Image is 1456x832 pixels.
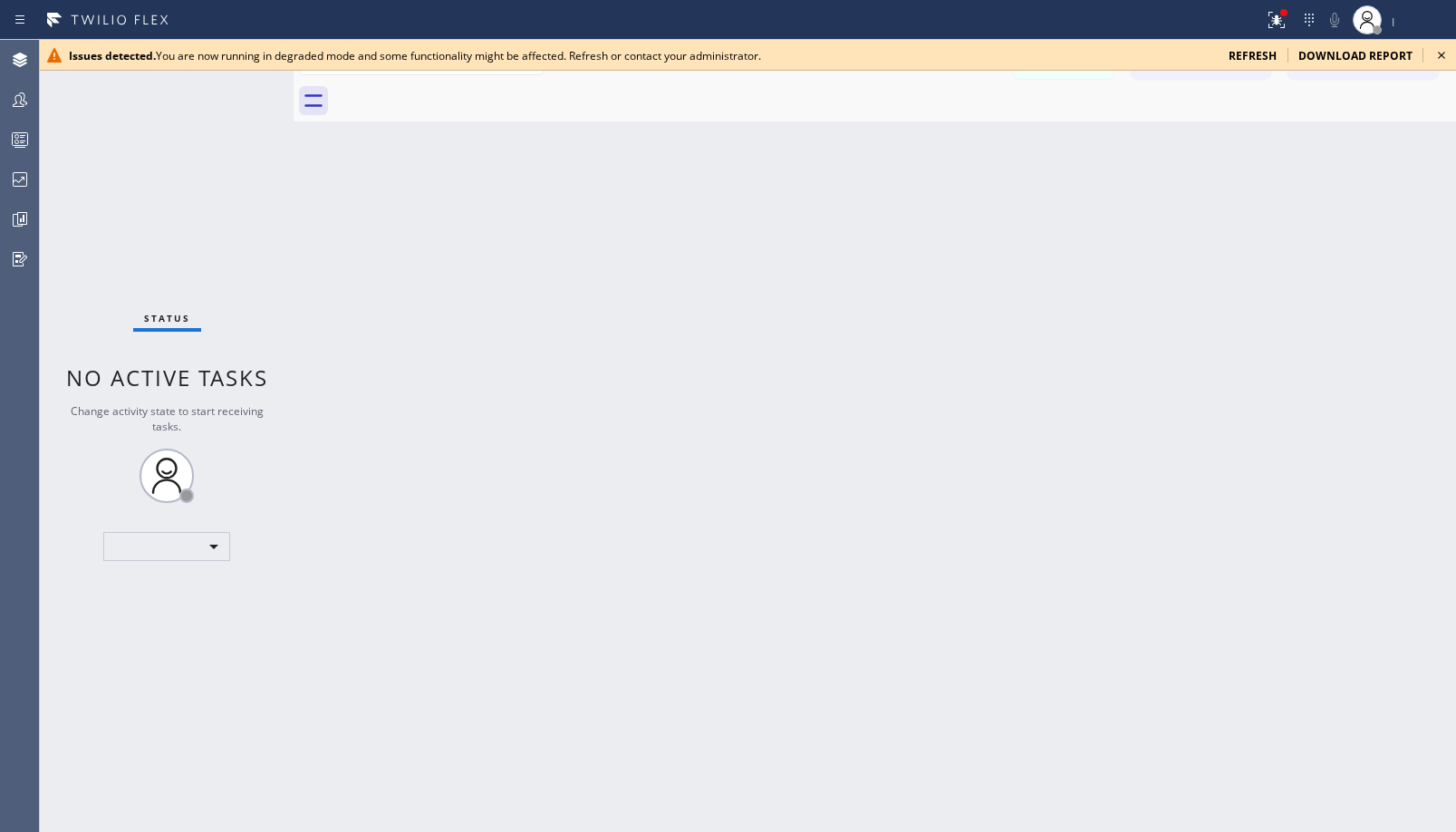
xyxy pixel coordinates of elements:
span: | [1391,15,1396,27]
div: ​ [103,532,230,561]
span: Change activity state to start receiving tasks. [71,403,264,434]
div: You are now running in degraded mode and some functionality might be affected. Refresh or contact... [69,48,1214,63]
button: Mute [1322,7,1347,33]
span: Status [144,312,190,324]
span: No active tasks [66,363,268,392]
b: Issues detected. [69,48,156,63]
span: download report [1298,48,1413,63]
span: refresh [1229,48,1277,63]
